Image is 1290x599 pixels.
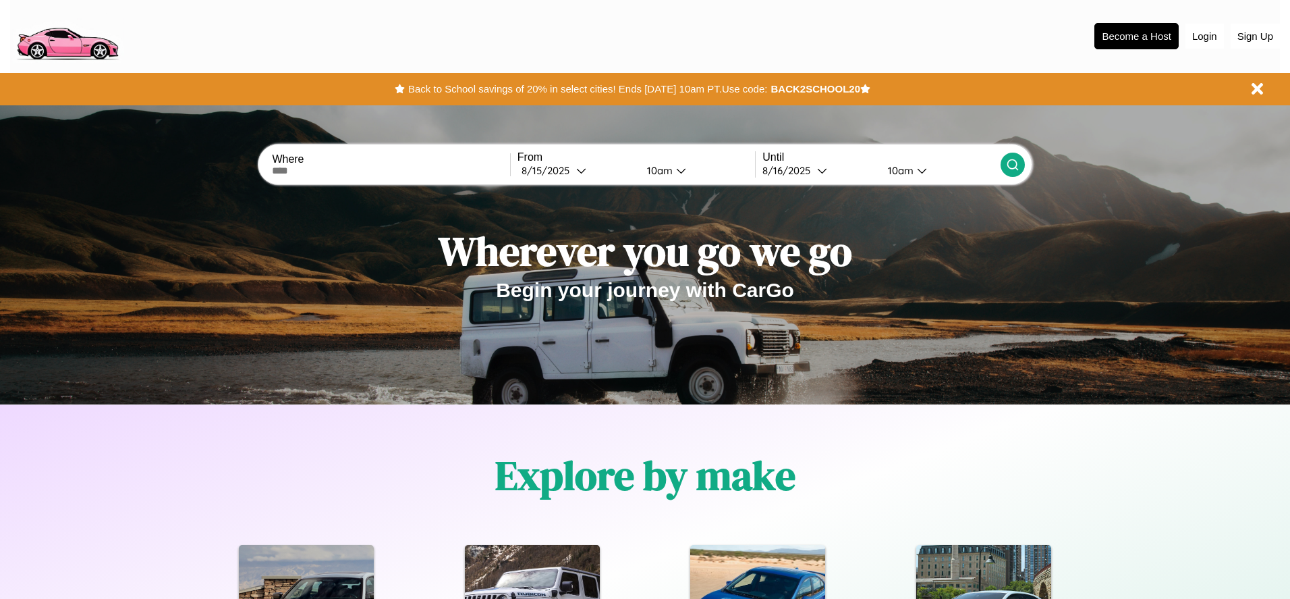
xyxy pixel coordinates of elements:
div: 10am [881,164,917,177]
div: 8 / 15 / 2025 [522,164,576,177]
button: Login [1185,24,1224,49]
div: 10am [640,164,676,177]
img: logo [10,7,124,63]
button: Sign Up [1231,24,1280,49]
button: 10am [877,163,1000,178]
b: BACK2SCHOOL20 [770,83,860,95]
h1: Explore by make [495,448,795,503]
label: From [517,151,755,163]
label: Where [272,153,509,165]
button: Back to School savings of 20% in select cities! Ends [DATE] 10am PT.Use code: [405,80,770,99]
button: 8/15/2025 [517,163,636,178]
button: 10am [636,163,755,178]
div: 8 / 16 / 2025 [762,164,817,177]
button: Become a Host [1094,23,1179,49]
label: Until [762,151,1000,163]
